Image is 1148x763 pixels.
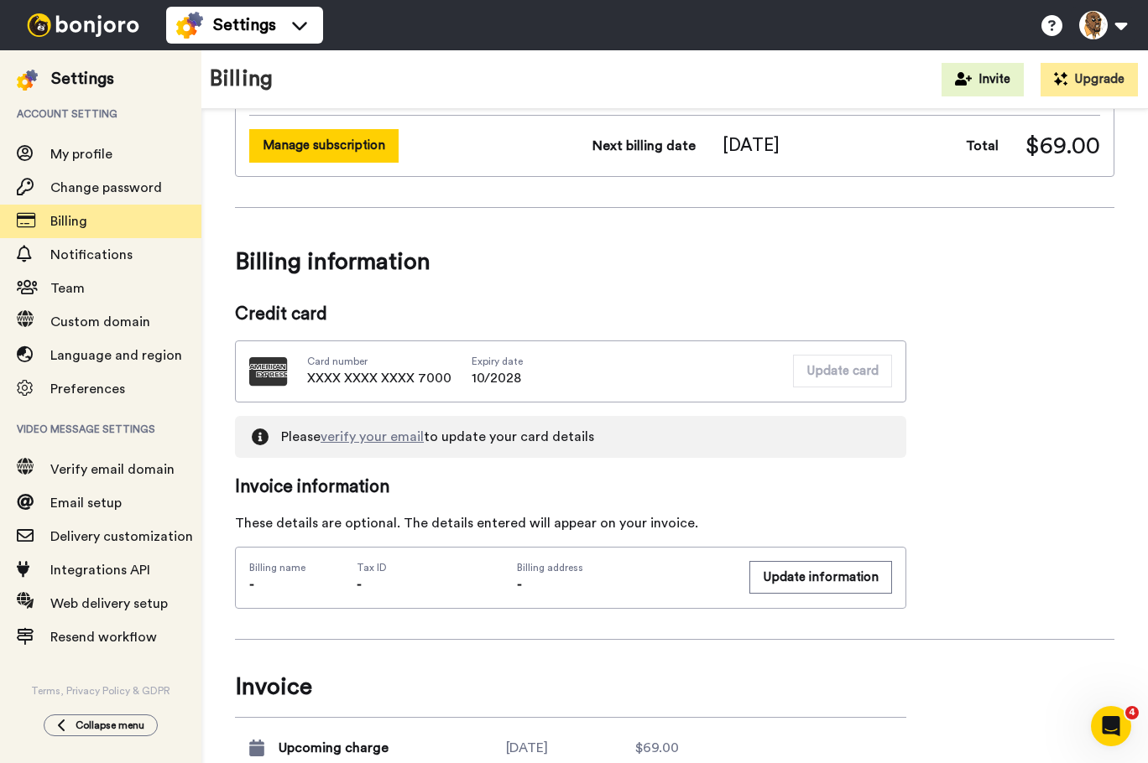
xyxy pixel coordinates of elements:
[50,248,133,262] span: Notifications
[50,563,150,577] span: Integrations API
[50,530,193,543] span: Delivery customization
[51,67,114,91] div: Settings
[76,719,144,732] span: Collapse menu
[1041,63,1138,96] button: Upgrade
[249,129,399,162] button: Manage subscription
[592,136,696,156] span: Next billing date
[249,561,305,574] span: Billing name
[635,738,764,758] div: $69.00
[235,670,906,703] span: Invoice
[50,315,150,329] span: Custom domain
[20,13,146,37] img: bj-logo-header-white.svg
[966,136,999,156] span: Total
[50,463,175,476] span: Verify email domain
[235,513,906,533] div: These details are optional. The details entered will appear on your invoice.
[942,63,1024,96] button: Invite
[793,355,892,387] button: Update card
[235,302,906,327] span: Credit card
[249,578,254,591] span: -
[210,67,273,91] h1: Billing
[50,148,112,161] span: My profile
[357,578,362,591] span: -
[517,561,731,574] span: Billing address
[50,349,182,362] span: Language and region
[50,215,87,228] span: Billing
[1025,129,1100,163] span: $69.00
[50,181,162,195] span: Change password
[50,382,125,396] span: Preferences
[281,427,594,447] span: Please to update your card details
[472,368,523,388] span: 10/2028
[44,714,158,736] button: Collapse menu
[749,561,892,594] a: Update information
[321,430,424,444] a: verify your email
[506,738,635,758] div: [DATE]
[50,597,168,610] span: Web delivery setup
[279,738,389,758] span: Upcoming charge
[472,355,523,368] span: Expiry date
[357,561,387,574] span: Tax ID
[176,12,203,39] img: settings-colored.svg
[1125,706,1139,719] span: 4
[213,13,276,37] span: Settings
[749,561,892,594] button: Update information
[307,355,451,368] span: Card number
[1091,706,1131,746] iframe: Intercom live chat
[517,578,522,591] span: -
[723,133,780,158] span: [DATE]
[50,496,122,510] span: Email setup
[17,70,38,91] img: settings-colored.svg
[235,475,906,500] span: Invoice information
[235,238,1114,285] span: Billing information
[50,282,85,295] span: Team
[50,631,157,644] span: Resend workflow
[307,368,451,388] span: XXXX XXXX XXXX 7000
